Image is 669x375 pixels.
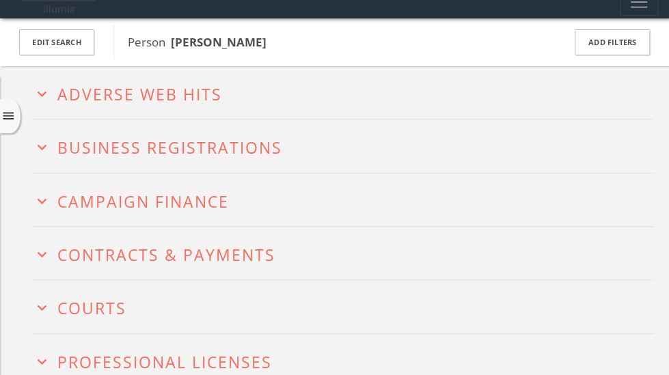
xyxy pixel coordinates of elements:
[33,138,51,156] i: expand_more
[57,297,126,319] span: Courts
[33,245,51,264] i: expand_more
[171,34,267,50] b: [PERSON_NAME]
[57,351,272,373] span: Professional Licenses
[33,85,51,103] i: expand_more
[33,350,654,371] button: expand_moreProfessional Licenses
[33,135,654,156] button: expand_moreBusiness Registrations
[1,109,16,123] i: menu
[33,192,51,210] i: expand_more
[33,352,51,371] i: expand_more
[57,137,282,158] span: Business Registrations
[57,191,229,212] span: Campaign Finance
[33,242,654,264] button: expand_moreContracts & Payments
[128,34,267,50] span: Person
[33,298,51,317] i: expand_more
[33,296,654,317] button: expand_moreCourts
[33,189,654,210] button: expand_moreCampaign Finance
[33,82,654,103] button: expand_moreAdverse Web Hits
[575,29,650,56] button: Add Filters
[57,83,222,105] span: Adverse Web Hits
[19,29,94,56] button: Edit Search
[57,244,275,266] span: Contracts & Payments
